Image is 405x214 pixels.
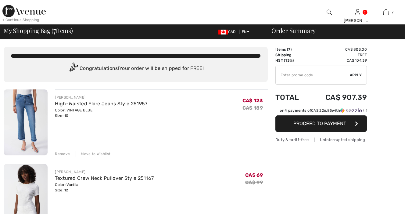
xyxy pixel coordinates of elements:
[309,58,367,63] td: CA$ 104.39
[242,105,263,111] s: CA$ 189
[276,66,350,84] input: Promo code
[275,115,367,132] button: Proceed to Payment
[392,9,393,15] span: 7
[344,17,371,24] div: [PERSON_NAME]
[275,58,309,63] td: HST (13%)
[55,95,147,100] div: [PERSON_NAME]
[309,87,367,108] td: CA$ 907.39
[275,137,367,143] div: Duty & tariff-free | Uninterrupted shipping
[55,107,147,118] div: Color: VINTAGE BLUE Size: 10
[55,101,147,107] a: High-Waisted Flare Jeans Style 251957
[288,47,290,52] span: 7
[311,108,332,113] span: CA$ 226.85
[309,47,367,52] td: CA$ 803.00
[309,52,367,58] td: Free
[327,9,332,16] img: search the website
[383,9,389,16] img: My Bag
[275,52,309,58] td: Shipping
[2,5,46,17] img: 1ère Avenue
[264,27,401,34] div: Order Summary
[275,87,309,108] td: Total
[11,63,260,75] div: Congratulations! Your order will be shipped for FREE!
[275,108,367,115] div: or 4 payments ofCA$ 226.85withSezzle Click to learn more about Sezzle
[4,89,48,155] img: High-Waisted Flare Jeans Style 251957
[280,108,367,113] div: or 4 payments of with
[55,182,154,193] div: Color: Vanilla Size: 12
[53,26,56,34] span: 7
[76,151,110,157] div: Move to Wishlist
[355,9,360,15] a: Sign In
[4,27,73,34] span: My Shopping Bag ( Items)
[355,9,360,16] img: My Info
[55,169,154,175] div: [PERSON_NAME]
[350,72,362,78] span: Apply
[55,175,154,181] a: Textured Crew Neck Pullover Style 251167
[372,9,400,16] a: 7
[245,180,263,185] s: CA$ 99
[67,63,80,75] img: Congratulation2.svg
[340,108,362,113] img: Sezzle
[293,121,346,126] span: Proceed to Payment
[275,47,309,52] td: Items ( )
[218,30,238,34] span: CAD
[2,17,39,23] div: < Continue Shopping
[55,151,70,157] div: Remove
[242,98,263,103] span: CA$ 123
[218,30,228,34] img: Canadian Dollar
[242,30,249,34] span: EN
[245,172,263,178] span: CA$ 69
